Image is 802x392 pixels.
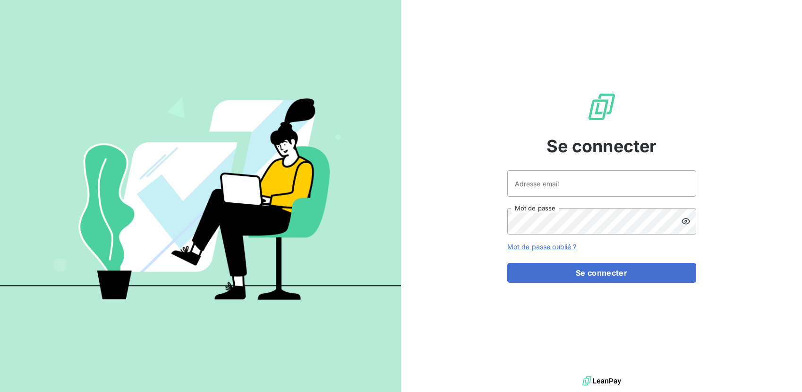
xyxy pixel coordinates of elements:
[507,170,696,197] input: placeholder
[582,374,621,388] img: logo
[507,263,696,283] button: Se connecter
[507,243,577,251] a: Mot de passe oublié ?
[546,133,657,159] span: Se connecter
[587,92,617,122] img: Logo LeanPay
